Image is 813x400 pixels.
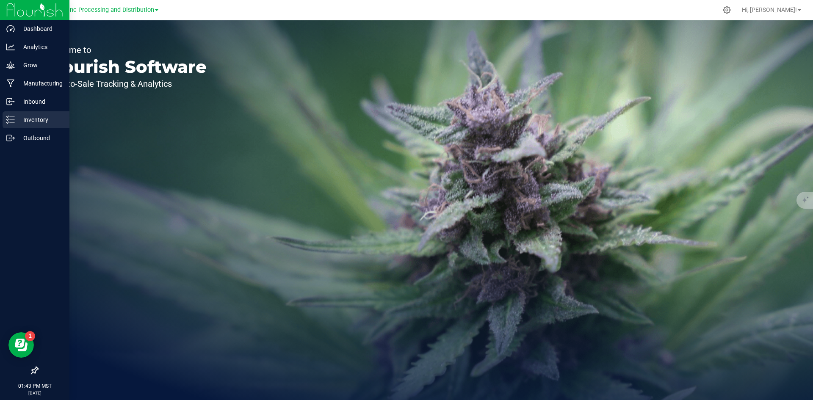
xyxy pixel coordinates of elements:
[15,42,66,52] p: Analytics
[6,134,15,142] inline-svg: Outbound
[15,133,66,143] p: Outbound
[46,80,207,88] p: Seed-to-Sale Tracking & Analytics
[6,61,15,69] inline-svg: Grow
[25,331,35,341] iframe: Resource center unread badge
[46,58,207,75] p: Flourish Software
[6,79,15,88] inline-svg: Manufacturing
[15,115,66,125] p: Inventory
[6,116,15,124] inline-svg: Inventory
[15,24,66,34] p: Dashboard
[15,60,66,70] p: Grow
[6,97,15,106] inline-svg: Inbound
[4,390,66,396] p: [DATE]
[46,46,207,54] p: Welcome to
[15,97,66,107] p: Inbound
[25,6,154,14] span: Globe Farmacy Inc Processing and Distribution
[6,43,15,51] inline-svg: Analytics
[6,25,15,33] inline-svg: Dashboard
[722,6,732,14] div: Manage settings
[742,6,797,13] span: Hi, [PERSON_NAME]!
[4,382,66,390] p: 01:43 PM MST
[8,332,34,358] iframe: Resource center
[15,78,66,88] p: Manufacturing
